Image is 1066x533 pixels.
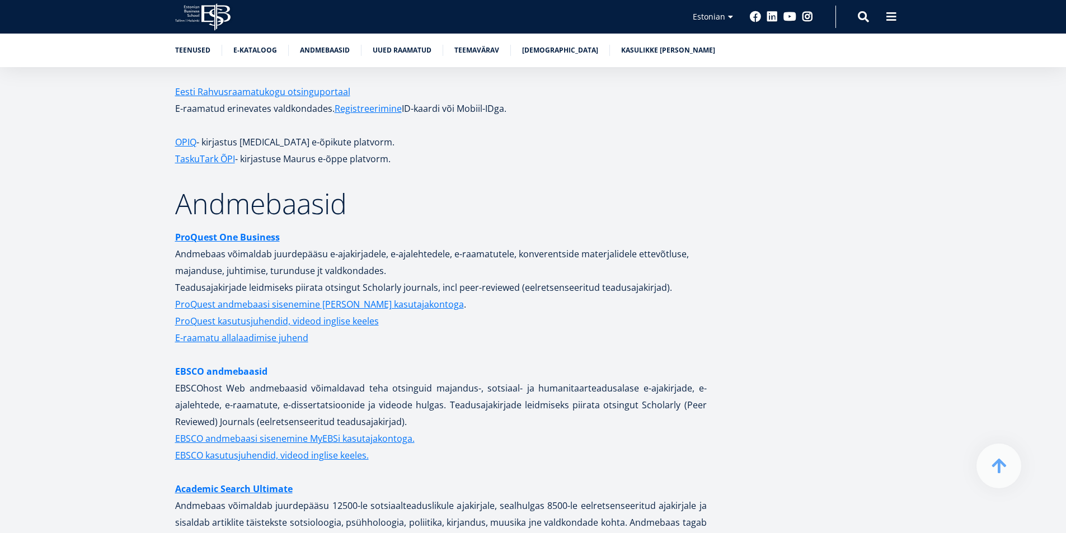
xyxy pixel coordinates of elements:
[783,11,796,22] a: Youtube
[175,313,379,329] a: ProQuest kasutusjuhendid, videod inglise keeles
[621,45,715,56] a: Kasulikke [PERSON_NAME]
[175,329,308,346] a: E-raamatu allalaadimise juhend
[335,100,402,117] a: Registreerimine
[175,363,267,380] a: EBSCO andmebaasid
[802,11,813,22] a: Instagram
[175,363,707,464] p: EBSCOhost Web andmebaasid võimaldavad teha otsinguid majandus-, sotsiaal- ja humanitaarteadusalas...
[767,11,778,22] a: Linkedin
[175,229,280,246] a: ProQuest One Business
[175,296,707,313] p: .
[175,480,293,497] a: Academic Search Ultimate
[522,45,598,56] a: [DEMOGRAPHIC_DATA]
[175,190,707,218] h2: Andmebaasid
[175,83,707,117] p: E-raamatud erinevates valdkondades. ID-kaardi või Mobiil-IDga.
[373,45,431,56] a: Uued raamatud
[175,83,350,100] a: Eesti Rahvusraamatukogu otsinguportaal
[175,430,415,447] a: EBSCO andmebaasi sisenemine MyEBSi kasutajakontoga.
[175,134,707,150] p: - kirjastus [MEDICAL_DATA] e-õpikute platvorm.
[233,45,277,56] a: E-kataloog
[175,150,707,167] p: - kirjastuse Maurus e-õppe platvorm.
[175,447,369,464] a: EBSCO kasutusjuhendid, videod inglise keeles.
[300,45,350,56] a: Andmebaasid
[750,11,761,22] a: Facebook
[454,45,499,56] a: Teemavärav
[175,296,464,313] a: ProQuest andmebaasi sisenemine [PERSON_NAME] kasutajakontoga
[175,231,280,243] strong: ProQuest One Business
[175,150,235,167] a: TaskuTark ÕPI
[175,229,707,296] p: Andmebaas võimaldab juurdepääsu e-ajakirjadele, e-ajalehtedele, e-raamatutele, konverentside mate...
[175,134,196,150] a: OPIQ
[175,45,210,56] a: Teenused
